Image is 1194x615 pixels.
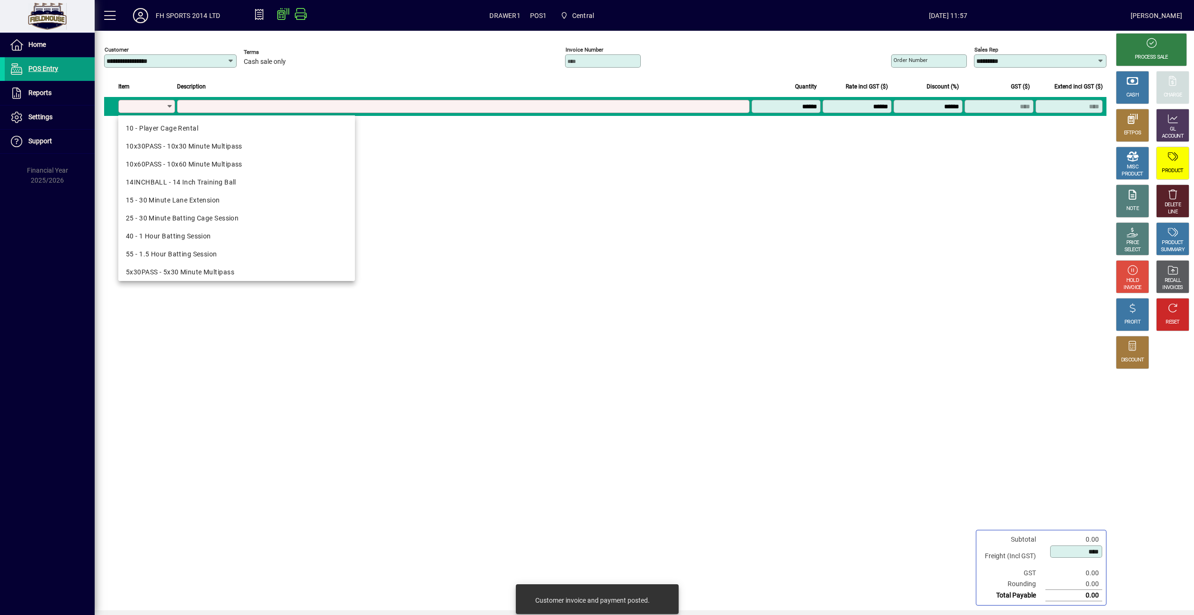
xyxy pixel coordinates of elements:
[105,46,129,53] mat-label: Customer
[974,46,998,53] mat-label: Sales rep
[530,8,547,23] span: POS1
[126,123,347,133] div: 10 - Player Cage Rental
[5,81,95,105] a: Reports
[118,81,130,92] span: Item
[244,58,286,66] span: Cash sale only
[1165,277,1181,284] div: RECALL
[846,81,888,92] span: Rate incl GST ($)
[489,8,520,23] span: DRAWER1
[1164,92,1182,99] div: CHARGE
[126,177,347,187] div: 14INCHBALL - 14 Inch Training Ball
[156,8,220,23] div: FH SPORTS 2014 LTD
[28,137,52,145] span: Support
[1045,590,1102,601] td: 0.00
[1126,92,1139,99] div: CASH
[1162,167,1183,175] div: PRODUCT
[28,65,58,72] span: POS Entry
[118,173,355,191] mat-option: 14INCHBALL - 14 Inch Training Ball
[1124,130,1141,137] div: EFTPOS
[1124,246,1141,254] div: SELECT
[1131,8,1182,23] div: [PERSON_NAME]
[572,8,594,23] span: Central
[126,267,347,277] div: 5x30PASS - 5x30 Minute Multipass
[1127,164,1138,171] div: MISC
[1126,239,1139,246] div: PRICE
[118,137,355,155] mat-option: 10x30PASS - 10x30 Minute Multipass
[1126,277,1139,284] div: HOLD
[28,41,46,48] span: Home
[1045,579,1102,590] td: 0.00
[1165,202,1181,209] div: DELETE
[126,159,347,169] div: 10x60PASS - 10x60 Minute Multipass
[980,590,1045,601] td: Total Payable
[28,113,53,121] span: Settings
[1162,284,1183,291] div: INVOICES
[1161,246,1185,254] div: SUMMARY
[28,89,52,97] span: Reports
[1162,133,1184,140] div: ACCOUNT
[1121,357,1144,364] div: DISCOUNT
[927,81,959,92] span: Discount (%)
[1166,319,1180,326] div: RESET
[118,245,355,263] mat-option: 55 - 1.5 Hour Batting Session
[1122,171,1143,178] div: PRODUCT
[980,545,1045,568] td: Freight (Incl GST)
[980,534,1045,545] td: Subtotal
[126,213,347,223] div: 25 - 30 Minute Batting Cage Session
[556,7,598,24] span: Central
[1124,319,1141,326] div: PROFIT
[1168,209,1177,216] div: LINE
[126,195,347,205] div: 15 - 30 Minute Lane Extension
[118,119,355,137] mat-option: 10 - Player Cage Rental
[766,8,1131,23] span: [DATE] 11:57
[535,596,650,605] div: Customer invoice and payment posted.
[118,227,355,245] mat-option: 40 - 1 Hour Batting Session
[118,155,355,173] mat-option: 10x60PASS - 10x60 Minute Multipass
[5,105,95,129] a: Settings
[118,191,355,209] mat-option: 15 - 30 Minute Lane Extension
[980,568,1045,579] td: GST
[1054,81,1103,92] span: Extend incl GST ($)
[126,141,347,151] div: 10x30PASS - 10x30 Minute Multipass
[125,7,156,24] button: Profile
[893,57,928,63] mat-label: Order number
[1123,284,1141,291] div: INVOICE
[1045,534,1102,545] td: 0.00
[126,231,347,241] div: 40 - 1 Hour Batting Session
[1162,239,1183,246] div: PRODUCT
[118,209,355,227] mat-option: 25 - 30 Minute Batting Cage Session
[1011,81,1030,92] span: GST ($)
[126,249,347,259] div: 55 - 1.5 Hour Batting Session
[244,49,301,55] span: Terms
[5,130,95,153] a: Support
[1135,54,1168,61] div: PROCESS SALE
[795,81,817,92] span: Quantity
[5,33,95,57] a: Home
[1126,205,1139,212] div: NOTE
[1045,568,1102,579] td: 0.00
[980,579,1045,590] td: Rounding
[177,81,206,92] span: Description
[566,46,603,53] mat-label: Invoice number
[1170,126,1176,133] div: GL
[118,263,355,281] mat-option: 5x30PASS - 5x30 Minute Multipass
